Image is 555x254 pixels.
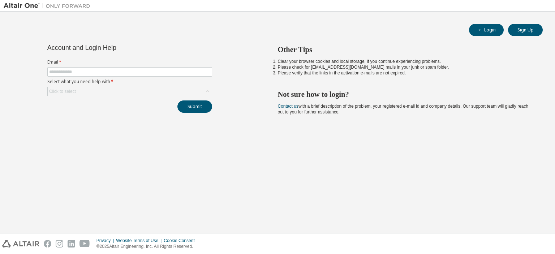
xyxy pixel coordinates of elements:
img: instagram.svg [56,240,63,247]
p: © 2025 Altair Engineering, Inc. All Rights Reserved. [96,244,199,250]
a: Contact us [278,104,298,109]
span: with a brief description of the problem, your registered e-mail id and company details. Our suppo... [278,104,529,115]
label: Select what you need help with [47,79,212,85]
li: Please check for [EMAIL_ADDRESS][DOMAIN_NAME] mails in your junk or spam folder. [278,64,530,70]
div: Website Terms of Use [116,238,164,244]
li: Clear your browser cookies and local storage, if you continue experiencing problems. [278,59,530,64]
button: Submit [177,100,212,113]
img: youtube.svg [79,240,90,247]
li: Please verify that the links in the activation e-mails are not expired. [278,70,530,76]
button: Login [469,24,504,36]
img: Altair One [4,2,94,9]
div: Privacy [96,238,116,244]
div: Click to select [49,89,76,94]
label: Email [47,59,212,65]
img: linkedin.svg [68,240,75,247]
div: Click to select [48,87,212,96]
img: altair_logo.svg [2,240,39,247]
img: facebook.svg [44,240,51,247]
div: Account and Login Help [47,45,179,51]
button: Sign Up [508,24,543,36]
div: Cookie Consent [164,238,199,244]
h2: Not sure how to login? [278,90,530,99]
h2: Other Tips [278,45,530,54]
